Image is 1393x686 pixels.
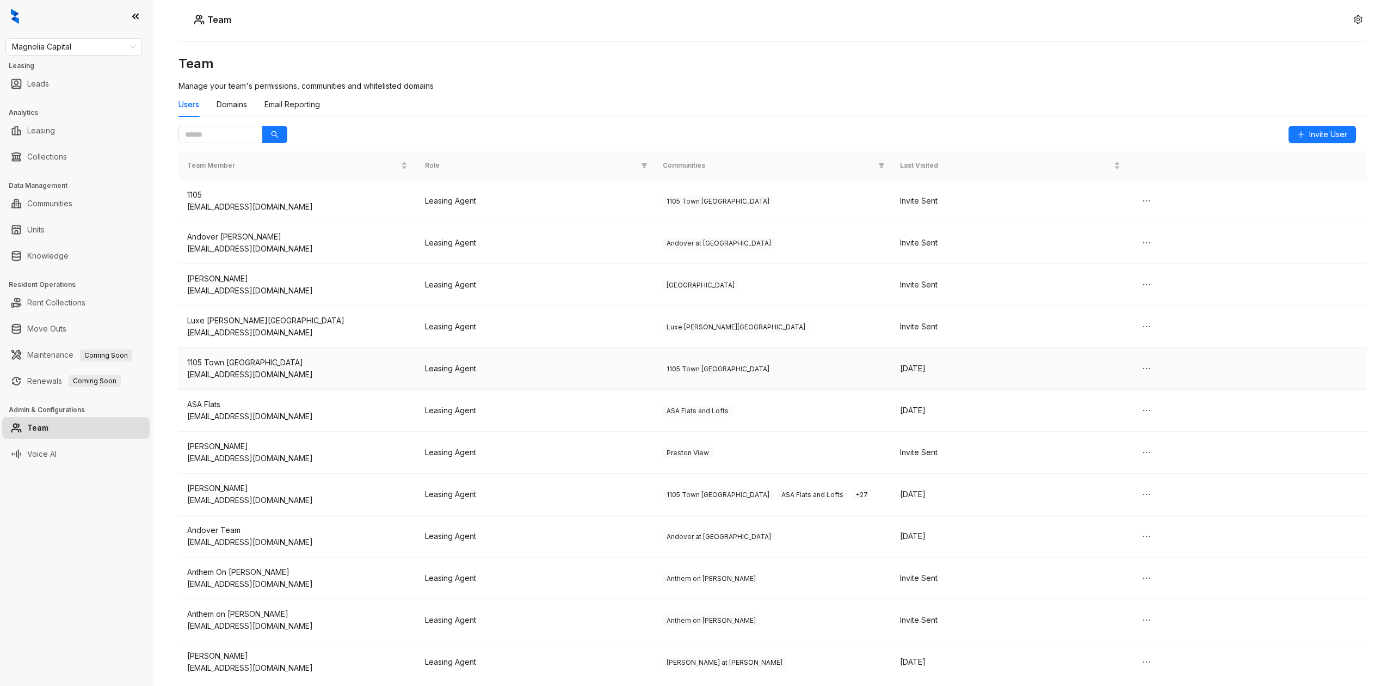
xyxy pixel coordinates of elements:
[2,245,150,267] li: Knowledge
[187,399,408,411] div: ASA Flats
[27,245,69,267] a: Knowledge
[2,73,150,95] li: Leads
[2,318,150,340] li: Move Outs
[187,536,408,548] div: [EMAIL_ADDRESS][DOMAIN_NAME]
[416,348,654,390] td: Leasing Agent
[1142,406,1151,415] span: ellipsis
[900,279,1120,291] div: Invite Sent
[416,516,654,558] td: Leasing Agent
[663,573,760,584] span: Anthem on [PERSON_NAME]
[663,364,773,375] span: 1105 Town [GEOGRAPHIC_DATA]
[878,162,885,169] span: filter
[852,489,872,500] span: + 27
[900,405,1120,416] div: [DATE]
[12,39,135,55] span: Magnolia Capital
[264,99,320,111] div: Email Reporting
[425,161,637,171] span: Role
[187,357,408,369] div: 1105 Town [GEOGRAPHIC_DATA]
[663,448,713,458] span: Preston View
[187,608,408,620] div: Anthem on [PERSON_NAME]
[416,641,654,683] td: Leasing Agent
[187,650,408,662] div: [PERSON_NAME]
[2,370,150,392] li: Renewals
[178,99,199,111] div: Users
[217,99,247,111] div: Domains
[27,292,85,314] a: Rent Collections
[639,158,650,173] span: filter
[27,193,72,215] a: Communities
[416,180,654,222] td: Leasing Agent
[663,238,775,249] span: Andover at [GEOGRAPHIC_DATA]
[27,370,121,392] a: RenewalsComing Soon
[663,615,760,626] span: Anthem on [PERSON_NAME]
[2,219,150,241] li: Units
[663,280,738,291] span: [GEOGRAPHIC_DATA]
[69,375,121,387] span: Coming Soon
[663,489,773,500] span: 1105 Town [GEOGRAPHIC_DATA]
[187,440,408,452] div: [PERSON_NAME]
[1142,532,1151,541] span: ellipsis
[1354,15,1363,24] span: setting
[187,620,408,632] div: [EMAIL_ADDRESS][DOMAIN_NAME]
[663,196,773,207] span: 1105 Town [GEOGRAPHIC_DATA]
[1142,280,1151,289] span: ellipsis
[187,273,408,285] div: [PERSON_NAME]
[194,14,205,25] img: Users
[1309,128,1347,140] span: Invite User
[1142,616,1151,624] span: ellipsis
[187,662,408,674] div: [EMAIL_ADDRESS][DOMAIN_NAME]
[178,55,1367,72] h3: Team
[416,151,654,180] th: Role
[876,158,887,173] span: filter
[1142,574,1151,583] span: ellipsis
[187,482,408,494] div: [PERSON_NAME]
[27,146,67,168] a: Collections
[900,614,1120,626] div: Invite Sent
[900,656,1120,668] div: [DATE]
[416,558,654,599] td: Leasing Agent
[27,219,45,241] a: Units
[178,81,434,90] span: Manage your team's permissions, communities and whitelisted domains
[187,524,408,536] div: Andover Team
[1142,322,1151,331] span: ellipsis
[187,578,408,590] div: [EMAIL_ADDRESS][DOMAIN_NAME]
[416,306,654,348] td: Leasing Agent
[1289,126,1356,143] button: Invite User
[271,131,279,138] span: search
[187,566,408,578] div: Anthem On [PERSON_NAME]
[178,151,416,180] th: Team Member
[9,181,152,191] h3: Data Management
[187,189,408,201] div: 1105
[187,231,408,243] div: Andover [PERSON_NAME]
[1142,448,1151,457] span: ellipsis
[187,369,408,381] div: [EMAIL_ADDRESS][DOMAIN_NAME]
[416,390,654,432] td: Leasing Agent
[2,344,150,366] li: Maintenance
[187,494,408,506] div: [EMAIL_ADDRESS][DOMAIN_NAME]
[2,193,150,215] li: Communities
[187,315,408,327] div: Luxe [PERSON_NAME][GEOGRAPHIC_DATA]
[2,443,150,465] li: Voice AI
[663,531,775,542] span: Andover at [GEOGRAPHIC_DATA]
[2,292,150,314] li: Rent Collections
[416,222,654,264] td: Leasing Agent
[663,161,874,171] span: Communities
[205,13,231,26] h5: Team
[1142,197,1151,205] span: ellipsis
[416,432,654,474] td: Leasing Agent
[27,443,57,465] a: Voice AI
[187,452,408,464] div: [EMAIL_ADDRESS][DOMAIN_NAME]
[1142,364,1151,373] span: ellipsis
[900,572,1120,584] div: Invite Sent
[11,9,19,24] img: logo
[900,195,1120,207] div: Invite Sent
[663,406,732,416] span: ASA Flats and Lofts
[416,264,654,306] td: Leasing Agent
[2,146,150,168] li: Collections
[187,243,408,255] div: [EMAIL_ADDRESS][DOMAIN_NAME]
[900,530,1120,542] div: [DATE]
[1142,490,1151,499] span: ellipsis
[900,446,1120,458] div: Invite Sent
[416,474,654,516] td: Leasing Agent
[9,280,152,290] h3: Resident Operations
